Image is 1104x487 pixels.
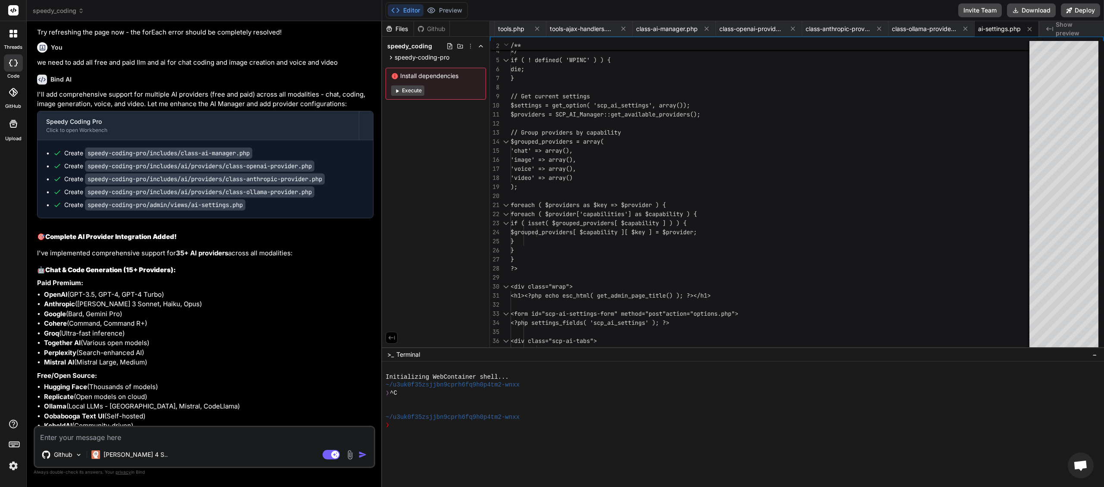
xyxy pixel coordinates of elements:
li: ([PERSON_NAME] 3 Sonnet, Haiku, Opus) [44,299,373,309]
div: Create [64,188,314,196]
li: (Self-hosted) [44,412,373,421]
p: I'll add comprehensive support for multiple AI providers (free and paid) across all modalities - ... [37,90,373,109]
strong: KoboldAI [44,421,72,430]
span: $grouped_providers[ $capability ][ $ke [511,228,642,236]
span: tools-ajax-handlers.php [550,25,615,33]
span: 'image' => array(), [511,156,576,163]
strong: 35+ AI providers [176,249,228,257]
div: 18 [490,173,499,182]
div: Open chat [1068,452,1094,478]
span: y ] = $provider; [642,228,697,236]
strong: Mistral AI [44,358,74,366]
li: (Ultra-fast inference) [44,329,373,339]
div: Click to open Workbench [46,127,350,134]
img: attachment [345,450,355,460]
label: GitHub [5,103,21,110]
p: we need to add all free and paid llm and ai for chat coding and image creation and voice and video [37,58,373,68]
span: if ( isset( $grouped_providers[ $capabilit [511,219,655,227]
strong: Paid Premium: [37,279,83,287]
span: 2 [490,41,499,50]
span: ?> [511,264,517,272]
span: foreach ( $providers as $key => $provider ) { [511,201,666,209]
span: die; [511,65,524,73]
span: 'voice' => array(), [511,165,576,173]
strong: Ollama [44,402,66,410]
strong: Oobabooga Text UI [44,412,104,420]
span: } [511,74,514,82]
span: // Get current settings [511,92,590,100]
span: } [511,246,514,254]
span: y ] ) ) { [655,219,687,227]
span: speedy_coding [33,6,84,15]
label: Upload [5,135,22,142]
p: Github [54,450,72,459]
label: code [7,72,19,80]
span: foreach ( $provider['capabilities'] as $capabi [511,210,669,218]
li: (Mistral Large, Medium) [44,358,373,368]
div: 15 [490,146,499,155]
div: 34 [490,318,499,327]
div: Create [64,149,252,157]
code: speedy-coding-pro/includes/ai/providers/class-ollama-provider.php [85,186,314,198]
code: speedy-coding-pro/includes/class-ai-manager.php [85,148,252,159]
div: Speedy Coding Pro [46,117,350,126]
strong: Free/Open Source: [37,371,97,380]
span: Terminal [396,350,420,359]
span: $grouped_providers = array( [511,138,604,145]
span: <?php settings_fields( 'scp_ai_settings' ) [511,319,655,327]
span: if ( ! defined( 'WPINC' ) ) { [511,56,611,64]
li: (Community-driven) [44,421,373,431]
img: Claude 4 Sonnet [91,450,100,459]
button: Execute [391,85,424,96]
div: 21 [490,201,499,210]
span: // Group providers by capability [511,129,621,136]
li: (Various open models) [44,338,373,348]
div: 16 [490,155,499,164]
span: lity ) { [669,210,697,218]
strong: Perplexity [44,349,76,357]
span: >_ [387,350,394,359]
img: Pick Models [75,451,82,459]
div: Create [64,162,314,170]
strong: Chat & Code Generation (15+ Providers): [45,266,176,274]
div: 31 [490,291,499,300]
button: Download [1007,3,1056,17]
div: 36 [490,336,499,346]
div: Files [382,25,414,33]
div: 17 [490,164,499,173]
strong: Cohere [44,319,67,327]
div: 35 [490,327,499,336]
div: Github [414,25,449,33]
span: class-openai-provider.php [719,25,784,33]
div: 23 [490,219,499,228]
span: privacy [116,469,131,474]
span: ❯ [386,389,390,397]
li: (Open models on cloud) [44,392,373,402]
strong: Complete AI Provider Integration Added! [45,233,177,241]
div: 10 [490,101,499,110]
li: (Local LLMs - [GEOGRAPHIC_DATA], Mistral, CodeLlama) [44,402,373,412]
button: Editor [388,4,423,16]
span: Initializing WebContainer shell... [386,373,508,381]
div: Click to collapse the range. [500,282,511,291]
div: 9 [490,92,499,101]
span: − [1092,350,1097,359]
span: rs(); [683,110,700,118]
span: 'chat' => array(), [511,147,573,154]
div: Create [64,201,245,209]
code: speedy-coding-pro/admin/views/ai-settings.php [85,199,245,211]
div: 6 [490,65,499,74]
span: <nav class="nav-tab-wrapper"> [511,346,611,354]
span: ~/u3uk0f35zsjjbn9cprh6fq9h0p4tm2-wnxx [386,413,520,421]
span: ❯ [386,421,390,429]
li: (Bard, Gemini Pro) [44,309,373,319]
h3: 🤖 [37,265,373,275]
span: } [511,237,514,245]
span: Install dependencies [391,72,480,80]
span: class-anthropic-provider.php [806,25,870,33]
h6: Bind AI [50,75,72,84]
button: − [1091,348,1099,361]
button: Invite Team [958,3,1002,17]
div: 5 [490,56,499,65]
button: Preview [423,4,466,16]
